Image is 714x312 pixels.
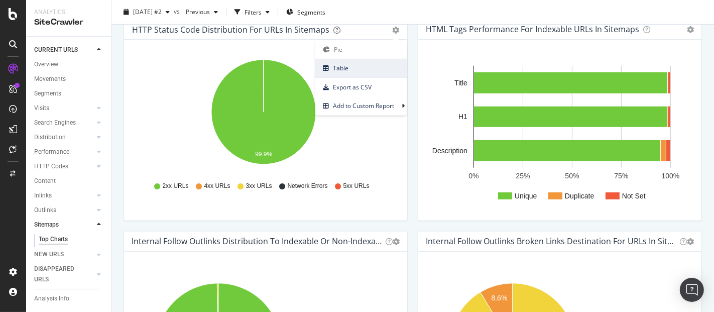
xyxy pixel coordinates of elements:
h4: Internal Follow Outlinks Distribution to Indexable or Non-Indexable URLs for URLs in Sitemaps [132,235,382,248]
text: 25% [516,172,530,180]
span: Pie [315,43,407,56]
div: CURRENT URLS [34,45,78,55]
div: Inlinks [34,190,52,201]
a: HTTP Codes [34,161,94,172]
a: DISAPPEARED URLS [34,264,94,285]
div: Content [34,176,56,186]
text: Not Set [622,192,646,200]
button: Segments [282,4,329,20]
div: Overview [34,59,58,70]
text: Description [432,147,467,155]
a: Movements [34,74,104,84]
text: 8.6% [492,294,508,302]
div: Search Engines [34,118,76,128]
span: Network Errors [288,182,328,190]
a: CURRENT URLS [34,45,94,55]
a: Visits [34,103,94,114]
span: 2025 Oct. 10th #2 [133,8,162,16]
div: gear [392,27,399,34]
svg: A chart. [426,56,689,213]
a: Outlinks [34,205,94,216]
div: Open Intercom Messenger [680,278,704,302]
a: Sitemaps [34,220,94,230]
span: Previous [182,8,210,16]
text: Unique [515,192,537,200]
span: Table [315,61,407,75]
span: Add to Custom Report [315,99,402,113]
text: 0% [468,172,479,180]
text: 99.9% [255,151,272,158]
svg: A chart. [132,56,395,172]
text: 50% [565,172,579,180]
a: Search Engines [34,118,94,128]
button: [DATE] #2 [120,4,174,20]
div: Movements [34,74,66,84]
text: Title [454,79,467,87]
div: Analysis Info [34,293,69,304]
span: Export as CSV [315,80,407,94]
span: 3xx URLs [246,182,272,190]
h4: HTML Tags Performance for Indexable URLs in Sitemaps [426,23,639,36]
a: Analysis Info [34,293,104,304]
a: Distribution [34,132,94,143]
i: Options [687,238,694,245]
a: Content [34,176,104,186]
text: 100% [662,172,680,180]
text: H1 [458,113,467,121]
a: NEW URLS [34,249,94,260]
span: Segments [297,8,325,16]
span: 5xx URLs [343,182,370,190]
button: Previous [182,4,222,20]
i: Options [393,238,400,245]
div: Visits [34,103,49,114]
div: NEW URLS [34,249,64,260]
button: Filters [230,4,274,20]
a: Performance [34,147,94,157]
a: Overview [34,59,104,70]
div: DISAPPEARED URLS [34,264,85,285]
text: Duplicate [565,192,594,200]
div: Filters [245,8,262,16]
div: Sitemaps [34,220,59,230]
a: Segments [34,88,104,99]
div: Analytics [34,8,103,17]
div: Performance [34,147,69,157]
div: Distribution [34,132,66,143]
div: Outlinks [34,205,56,216]
span: 2xx URLs [162,182,188,190]
h4: Internal Follow Outlinks Broken Links Destination for URLs in Sitemaps [426,235,676,248]
div: Segments [34,88,61,99]
ul: gear [315,40,407,116]
a: Inlinks [34,190,94,201]
span: 4xx URLs [204,182,230,190]
span: vs [174,7,182,15]
div: HTTP Status Code Distribution For URLs in Sitemaps [132,25,329,35]
div: SiteCrawler [34,17,103,28]
a: Top Charts [39,234,104,245]
i: Options [687,26,694,33]
div: Top Charts [39,234,68,245]
text: 75% [614,172,628,180]
div: HTTP Codes [34,161,68,172]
